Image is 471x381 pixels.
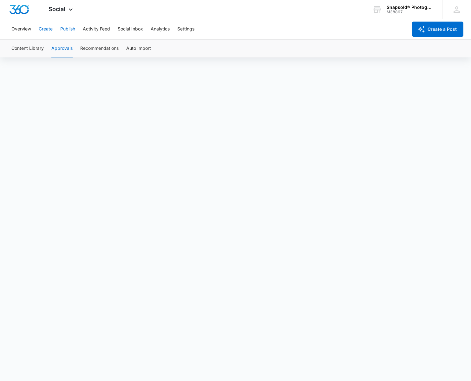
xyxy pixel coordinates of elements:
button: Overview [11,19,31,39]
button: Content Library [11,40,44,57]
span: Social [49,6,65,12]
button: Activity Feed [83,19,110,39]
button: Analytics [151,19,170,39]
button: Approvals [51,40,73,57]
button: Social Inbox [118,19,143,39]
button: Publish [60,19,75,39]
button: Create [39,19,53,39]
button: Auto Import [126,40,151,57]
div: account name [387,5,433,10]
div: account id [387,10,433,14]
button: Create a Post [412,22,463,37]
button: Recommendations [80,40,119,57]
button: Settings [177,19,194,39]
